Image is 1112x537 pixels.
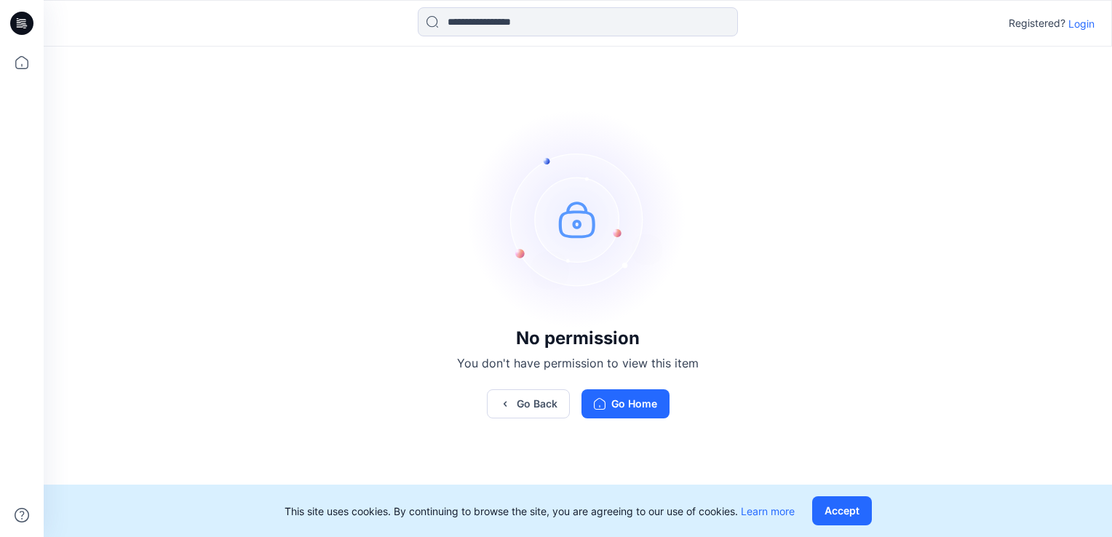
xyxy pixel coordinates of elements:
[1009,15,1065,32] p: Registered?
[457,328,699,349] h3: No permission
[1068,16,1095,31] p: Login
[581,389,670,418] button: Go Home
[469,110,687,328] img: no-perm.svg
[285,504,795,519] p: This site uses cookies. By continuing to browse the site, you are agreeing to our use of cookies.
[487,389,570,418] button: Go Back
[812,496,872,525] button: Accept
[741,505,795,517] a: Learn more
[457,354,699,372] p: You don't have permission to view this item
